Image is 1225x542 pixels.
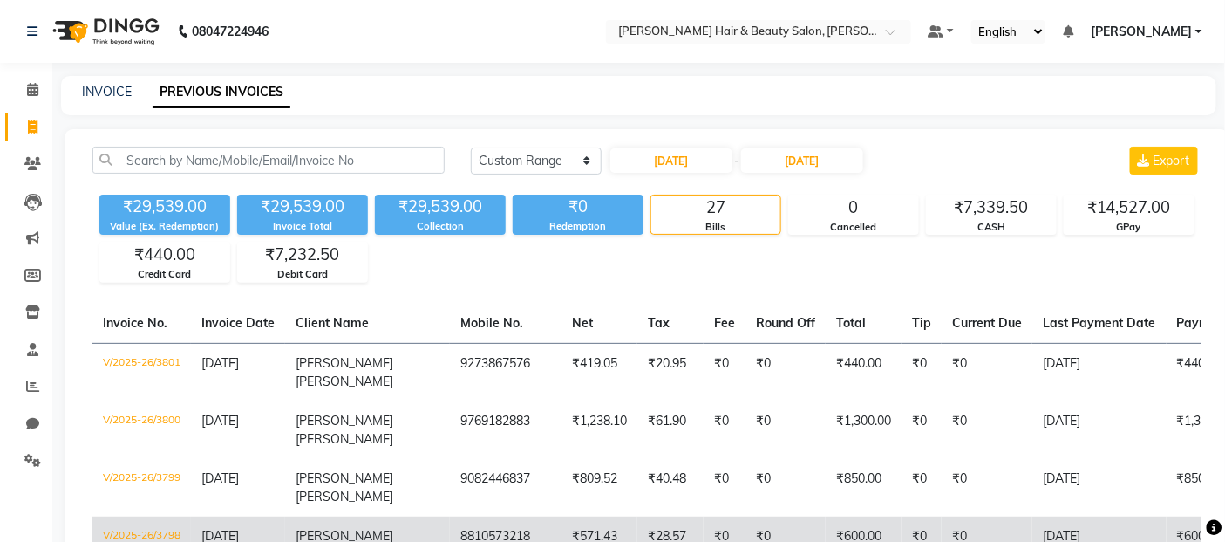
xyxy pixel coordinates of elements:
a: INVOICE [82,84,132,99]
span: Invoice Date [201,315,275,331]
td: ₹0 [745,459,826,517]
td: [DATE] [1032,401,1167,459]
span: Round Off [756,315,815,331]
span: [DATE] [201,470,239,486]
button: Export [1130,147,1198,175]
div: ₹29,539.00 [99,195,230,219]
span: [PERSON_NAME] [296,431,393,447]
span: Export [1154,153,1190,168]
td: ₹0 [704,401,745,459]
td: ₹850.00 [826,459,902,517]
div: CASH [927,220,1056,235]
td: 9769182883 [450,401,561,459]
td: ₹40.48 [637,459,704,517]
td: ₹0 [902,401,942,459]
div: 0 [789,196,918,220]
td: ₹0 [704,343,745,401]
td: ₹0 [902,459,942,517]
td: ₹0 [704,459,745,517]
span: [PERSON_NAME] [296,355,393,371]
span: Client Name [296,315,369,331]
td: [DATE] [1032,459,1167,517]
a: PREVIOUS INVOICES [153,77,290,108]
span: Net [572,315,593,331]
div: ₹29,539.00 [237,195,368,219]
td: ₹61.90 [637,401,704,459]
span: [PERSON_NAME] [296,489,393,504]
td: ₹0 [942,401,1032,459]
span: Current Due [952,315,1022,331]
div: Cancelled [789,220,918,235]
div: ₹29,539.00 [375,195,506,219]
span: [PERSON_NAME] [1091,23,1192,41]
div: 27 [651,196,780,220]
span: [DATE] [201,413,239,429]
div: ₹0 [513,195,643,219]
span: Mobile No. [460,315,523,331]
td: ₹1,300.00 [826,401,902,459]
b: 08047224946 [192,7,269,56]
div: Bills [651,220,780,235]
td: ₹419.05 [561,343,637,401]
td: ₹809.52 [561,459,637,517]
input: Search by Name/Mobile/Email/Invoice No [92,147,445,174]
div: Collection [375,219,506,234]
div: GPay [1065,220,1194,235]
td: V/2025-26/3801 [92,343,191,401]
td: V/2025-26/3799 [92,459,191,517]
div: ₹14,527.00 [1065,196,1194,220]
div: Redemption [513,219,643,234]
td: ₹0 [745,343,826,401]
span: Invoice No. [103,315,167,331]
input: Start Date [610,148,732,173]
span: Total [836,315,866,331]
span: Tax [648,315,670,331]
td: ₹20.95 [637,343,704,401]
div: Invoice Total [237,219,368,234]
span: Last Payment Date [1043,315,1156,331]
input: End Date [741,148,863,173]
span: - [734,152,739,170]
td: [DATE] [1032,343,1167,401]
td: ₹440.00 [826,343,902,401]
div: ₹7,232.50 [238,243,367,267]
td: ₹1,238.10 [561,401,637,459]
div: Credit Card [100,267,229,282]
td: ₹0 [942,459,1032,517]
span: Tip [912,315,931,331]
td: V/2025-26/3800 [92,401,191,459]
span: [PERSON_NAME] [296,413,393,429]
td: ₹0 [902,343,942,401]
div: ₹7,339.50 [927,196,1056,220]
td: 9082446837 [450,459,561,517]
span: [PERSON_NAME] [296,470,393,486]
td: ₹0 [745,401,826,459]
span: Fee [714,315,735,331]
td: ₹0 [942,343,1032,401]
span: [PERSON_NAME] [296,374,393,389]
img: logo [44,7,164,56]
td: 9273867576 [450,343,561,401]
span: [DATE] [201,355,239,371]
div: Value (Ex. Redemption) [99,219,230,234]
div: Debit Card [238,267,367,282]
div: ₹440.00 [100,243,229,267]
